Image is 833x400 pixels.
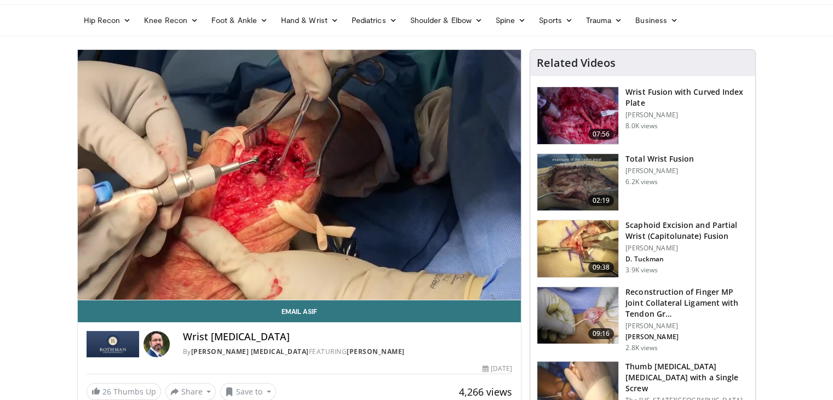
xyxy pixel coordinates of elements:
h3: Total Wrist Fusion [625,153,694,164]
a: Spine [489,9,532,31]
a: Knee Recon [137,9,205,31]
img: Rothman Hand Surgery [87,331,139,357]
p: D. Tuckman [625,255,749,264]
p: [PERSON_NAME] [625,333,749,341]
a: Trauma [579,9,629,31]
a: Pediatrics [345,9,404,31]
a: Hand & Wrist [274,9,345,31]
video-js: Video Player [78,50,521,300]
img: 69caa8a0-39e4-40a6-a88f-d00045569e83.150x105_q85_crop-smart_upscale.jpg [537,87,618,144]
p: [PERSON_NAME] [625,322,749,330]
a: 02:19 Total Wrist Fusion [PERSON_NAME] 6.2K views [537,153,749,212]
span: 09:16 [588,328,614,339]
span: 02:19 [588,195,614,206]
a: Shoulder & Elbow [404,9,489,31]
img: Picture_15_2_2.png.150x105_q85_crop-smart_upscale.jpg [537,154,618,211]
p: [PERSON_NAME] [625,111,749,119]
a: [PERSON_NAME] [347,347,405,356]
p: 2.8K views [625,344,658,352]
a: Sports [532,9,579,31]
a: 09:38 Scaphoid Excision and Partial Wrist (Capitolunate) Fusion [PERSON_NAME] D. Tuckman 3.9K views [537,220,749,278]
p: [PERSON_NAME] [625,244,749,253]
img: Avatar [143,331,170,357]
h4: Wrist [MEDICAL_DATA] [183,331,513,343]
span: 26 [102,386,111,397]
a: 07:56 Wrist Fusion with Curved Index Plate [PERSON_NAME] 8.0K views [537,87,749,145]
span: 07:56 [588,129,614,140]
span: 4,266 views [459,385,512,398]
p: 8.0K views [625,122,658,130]
a: 09:16 Reconstruction of Finger MP Joint Collateral Ligament with Tendon Gr… [PERSON_NAME] [PERSON... [537,287,749,352]
a: Hip Recon [77,9,138,31]
a: 26 Thumbs Up [87,383,161,400]
img: 60510a9a-9269-43a8-bee2-a27b97ff1cf7.150x105_q85_crop-smart_upscale.jpg [537,220,618,277]
a: [PERSON_NAME] [MEDICAL_DATA] [191,347,309,356]
p: 3.9K views [625,266,658,275]
p: [PERSON_NAME] [625,167,694,175]
h3: Wrist Fusion with Curved Index Plate [625,87,749,108]
p: 6.2K views [625,178,658,186]
a: Foot & Ankle [205,9,274,31]
a: Business [629,9,685,31]
div: [DATE] [482,364,512,374]
h3: Thumb [MEDICAL_DATA] [MEDICAL_DATA] with a Single Screw [625,361,749,394]
img: d5d75c02-8154-4590-abcc-db4dc82054c7.150x105_q85_crop-smart_upscale.jpg [537,287,618,344]
h3: Scaphoid Excision and Partial Wrist (Capitolunate) Fusion [625,220,749,242]
span: 09:38 [588,262,614,273]
h4: Related Videos [537,56,616,70]
div: By FEATURING [183,347,513,357]
a: Email Asif [78,300,521,322]
h3: Reconstruction of Finger MP Joint Collateral Ligament with Tendon Gr… [625,287,749,319]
